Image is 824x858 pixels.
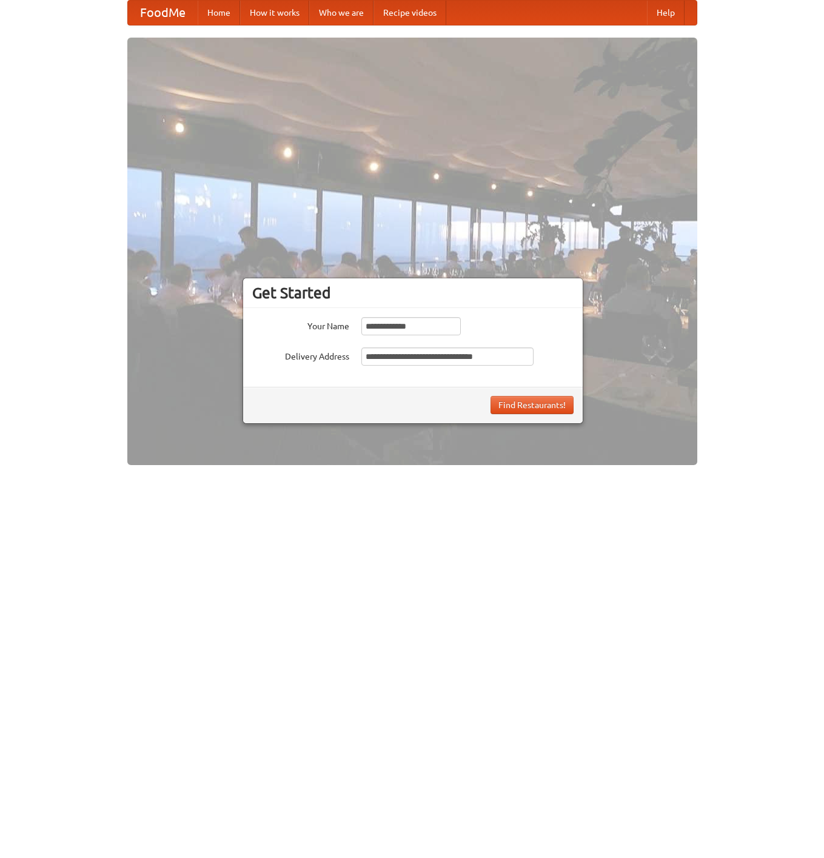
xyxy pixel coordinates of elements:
a: Help [647,1,685,25]
a: FoodMe [128,1,198,25]
label: Delivery Address [252,347,349,363]
a: How it works [240,1,309,25]
a: Who we are [309,1,373,25]
a: Recipe videos [373,1,446,25]
a: Home [198,1,240,25]
h3: Get Started [252,284,574,302]
label: Your Name [252,317,349,332]
button: Find Restaurants! [491,396,574,414]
